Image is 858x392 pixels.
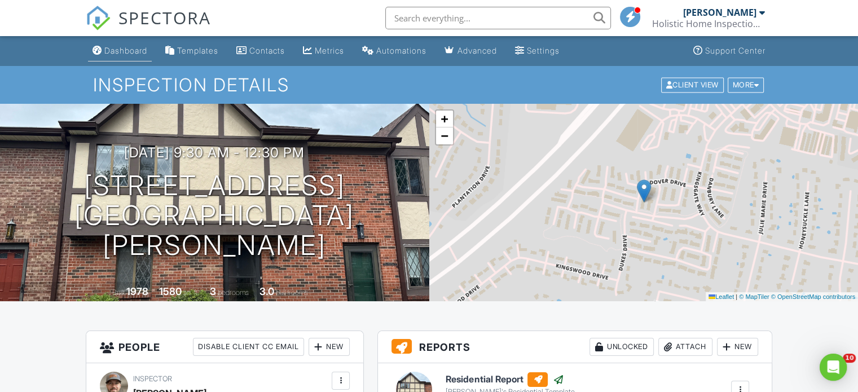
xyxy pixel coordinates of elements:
a: Automations (Basic) [358,41,431,61]
div: Dashboard [104,46,147,55]
span: + [441,112,448,126]
div: Open Intercom Messenger [820,354,847,381]
span: SPECTORA [118,6,211,29]
div: Settings [527,46,560,55]
a: Client View [660,80,727,89]
div: Holistic Home Inspections LLC [652,18,765,29]
a: Advanced [440,41,501,61]
div: Contacts [249,46,285,55]
span: Inspector [133,375,172,383]
span: 10 [843,354,856,363]
div: Metrics [315,46,344,55]
div: Attach [658,338,712,356]
div: 3 [210,285,216,297]
a: Contacts [232,41,289,61]
div: Support Center [705,46,765,55]
a: Metrics [298,41,349,61]
span: − [441,129,448,143]
div: Client View [661,77,724,93]
div: 1978 [126,285,148,297]
div: [PERSON_NAME] [683,7,756,18]
span: bathrooms [276,288,308,297]
span: Built [112,288,125,297]
a: Leaflet [709,293,734,300]
a: Settings [511,41,564,61]
div: 1580 [159,285,182,297]
div: Disable Client CC Email [193,338,304,356]
div: New [309,338,350,356]
div: Advanced [457,46,497,55]
a: © OpenStreetMap contributors [771,293,855,300]
img: Marker [637,179,651,202]
a: © MapTiler [739,293,769,300]
h3: People [86,331,363,363]
a: Zoom in [436,111,453,127]
h3: [DATE] 9:30 am - 12:30 pm [124,145,305,160]
img: The Best Home Inspection Software - Spectora [86,6,111,30]
span: sq. ft. [183,288,199,297]
h6: Residential Report [446,372,574,387]
a: SPECTORA [86,15,211,39]
div: More [728,77,764,93]
a: Zoom out [436,127,453,144]
h1: Inspection Details [93,75,765,95]
span: | [736,293,737,300]
div: Templates [177,46,218,55]
div: 3.0 [259,285,274,297]
div: Unlocked [589,338,654,356]
div: New [717,338,758,356]
h1: [STREET_ADDRESS] [GEOGRAPHIC_DATA][PERSON_NAME] [18,171,411,260]
a: Templates [161,41,223,61]
div: Automations [376,46,426,55]
a: Dashboard [88,41,152,61]
input: Search everything... [385,7,611,29]
h3: Reports [378,331,772,363]
span: bedrooms [218,288,249,297]
a: Support Center [689,41,770,61]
